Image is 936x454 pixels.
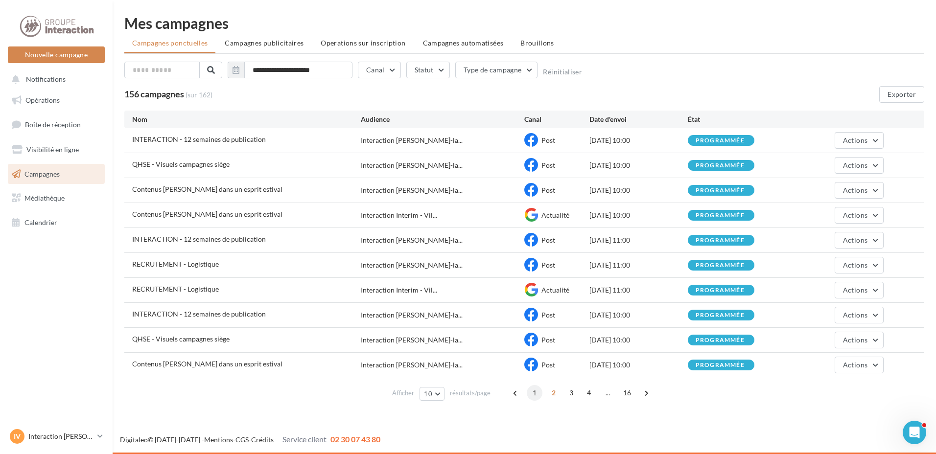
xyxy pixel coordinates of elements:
[361,310,463,320] span: Interaction [PERSON_NAME]-la...
[132,160,230,168] span: QHSE - Visuels campagnes siège
[589,260,687,270] div: [DATE] 11:00
[282,434,327,444] span: Service client
[835,282,884,298] button: Actions
[361,160,463,170] span: Interaction [PERSON_NAME]-la...
[26,75,66,84] span: Notifications
[132,185,282,193] span: Contenus Merciii dans un esprit estival
[424,390,432,398] span: 10
[589,114,687,124] div: Date d'envoi
[541,261,555,269] span: Post
[696,362,745,368] div: programmée
[541,136,555,144] span: Post
[589,210,687,220] div: [DATE] 10:00
[8,46,105,63] button: Nouvelle campagne
[392,388,414,398] span: Afficher
[132,135,266,143] span: INTERACTION - 12 semaines de publication
[688,114,786,124] div: État
[24,169,60,178] span: Campagnes
[835,232,884,249] button: Actions
[589,235,687,245] div: [DATE] 11:00
[696,287,745,294] div: programmée
[696,212,745,219] div: programmée
[843,236,867,244] span: Actions
[541,211,569,219] span: Actualité
[581,385,597,401] span: 4
[6,114,107,135] a: Boîte de réception
[843,161,867,169] span: Actions
[541,361,555,369] span: Post
[120,435,380,444] span: © [DATE]-[DATE] - - -
[543,68,582,76] button: Réinitialiser
[251,435,274,444] a: Crédits
[541,311,555,319] span: Post
[6,139,107,160] a: Visibilité en ligne
[330,434,380,444] span: 02 30 07 43 80
[6,212,107,233] a: Calendrier
[14,431,21,441] span: IV
[124,89,184,99] span: 156 campagnes
[132,335,230,343] span: QHSE - Visuels campagnes siège
[423,39,504,47] span: Campagnes automatisées
[25,96,60,104] span: Opérations
[132,310,266,318] span: INTERACTION - 12 semaines de publication
[358,62,401,78] button: Canal
[696,162,745,169] div: programmée
[120,435,148,444] a: Digitaleo
[696,337,745,343] div: programmée
[843,211,867,219] span: Actions
[132,210,282,218] span: Contenus Merciii dans un esprit estival
[835,132,884,149] button: Actions
[124,16,924,30] div: Mes campagnes
[835,357,884,373] button: Actions
[28,431,94,441] p: Interaction [PERSON_NAME]
[6,90,107,111] a: Opérations
[361,360,463,370] span: Interaction [PERSON_NAME]-la...
[589,136,687,145] div: [DATE] 10:00
[843,336,867,344] span: Actions
[361,260,463,270] span: Interaction [PERSON_NAME]-la...
[835,182,884,199] button: Actions
[420,387,445,401] button: 10
[524,114,589,124] div: Canal
[6,188,107,208] a: Médiathèque
[455,62,538,78] button: Type de campagne
[132,114,361,124] div: Nom
[132,285,219,293] span: RECRUTEMENT - Logistique
[235,435,249,444] a: CGS
[132,235,266,243] span: INTERACTION - 12 semaines de publication
[589,160,687,170] div: [DATE] 10:00
[589,335,687,345] div: [DATE] 10:00
[843,286,867,294] span: Actions
[541,336,555,344] span: Post
[520,39,554,47] span: Brouillons
[843,311,867,319] span: Actions
[696,137,745,144] div: programmée
[835,257,884,273] button: Actions
[25,120,81,129] span: Boîte de réception
[24,218,57,227] span: Calendrier
[24,194,65,202] span: Médiathèque
[8,427,105,446] a: IV Interaction [PERSON_NAME]
[835,332,884,348] button: Actions
[361,185,463,195] span: Interaction [PERSON_NAME]-la...
[696,262,745,269] div: programmée
[225,39,304,47] span: Campagnes publicitaires
[563,385,579,401] span: 3
[361,210,437,220] span: Interaction Interim - Vil...
[843,186,867,194] span: Actions
[6,164,107,184] a: Campagnes
[600,385,616,401] span: ...
[361,235,463,245] span: Interaction [PERSON_NAME]-la...
[361,335,463,345] span: Interaction [PERSON_NAME]-la...
[541,161,555,169] span: Post
[132,260,219,268] span: RECRUTEMENT - Logistique
[835,157,884,174] button: Actions
[132,360,282,368] span: Contenus Merciii dans un esprit estival
[696,312,745,318] div: programmée
[541,286,569,294] span: Actualité
[321,39,405,47] span: Operations sur inscription
[527,385,542,401] span: 1
[541,186,555,194] span: Post
[361,136,463,145] span: Interaction [PERSON_NAME]-la...
[843,361,867,369] span: Actions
